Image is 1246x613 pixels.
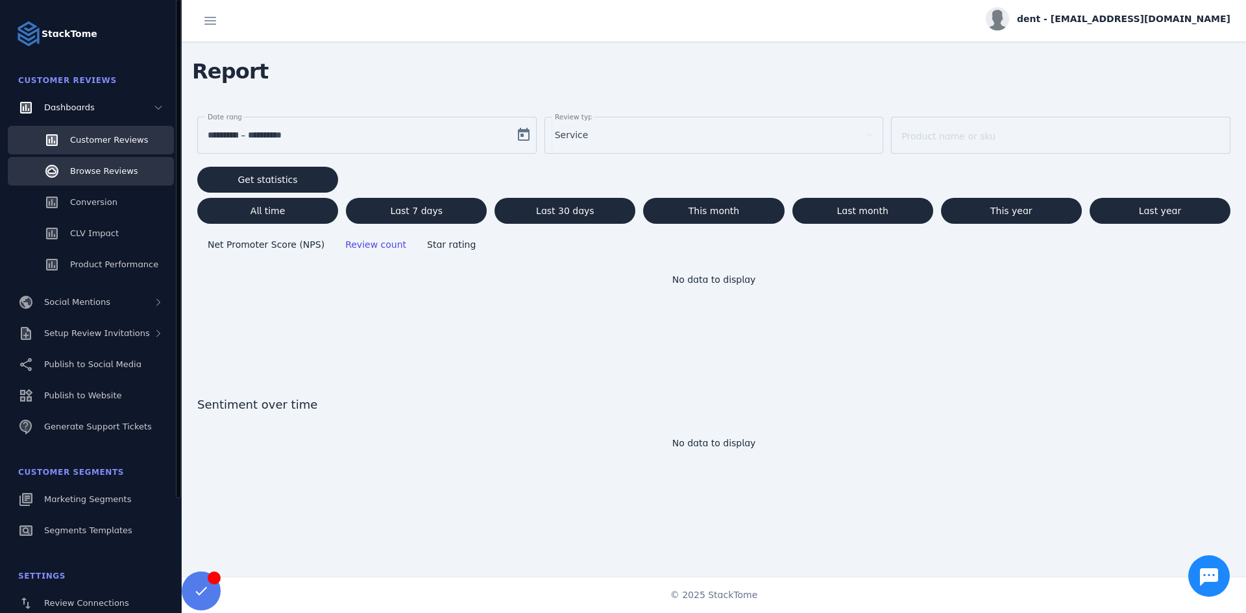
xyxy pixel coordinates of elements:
[238,175,298,184] span: Get statistics
[8,126,174,154] a: Customer Reviews
[70,259,158,269] span: Product Performance
[241,127,245,143] span: –
[70,228,119,238] span: CLV Impact
[44,359,141,369] span: Publish to Social Media
[208,113,246,121] mat-label: Date range
[427,239,476,250] span: Star rating
[986,7,1230,30] button: dent - [EMAIL_ADDRESS][DOMAIN_NAME]
[8,381,174,410] a: Publish to Website
[44,102,95,112] span: Dashboards
[70,135,148,145] span: Customer Reviews
[990,206,1032,215] span: This year
[390,206,443,215] span: Last 7 days
[208,239,324,250] span: Net Promoter Score (NPS)
[555,113,596,121] mat-label: Review type
[42,27,97,41] strong: StackTome
[1139,206,1181,215] span: Last year
[901,131,996,141] mat-label: Product name or sku
[250,206,285,215] span: All time
[941,198,1082,224] button: This year
[18,76,117,85] span: Customer Reviews
[44,328,150,338] span: Setup Review Invitations
[555,127,589,143] span: Service
[197,167,338,193] button: Get statistics
[182,51,279,92] span: Report
[837,206,888,215] span: Last month
[792,198,933,224] button: Last month
[44,297,110,307] span: Social Mentions
[18,468,124,477] span: Customer Segments
[8,413,174,441] a: Generate Support Tickets
[44,391,121,400] span: Publish to Website
[536,206,594,215] span: Last 30 days
[8,188,174,217] a: Conversion
[511,122,537,148] button: Open calendar
[8,157,174,186] a: Browse Reviews
[1090,198,1230,224] button: Last year
[197,198,338,224] button: All time
[197,396,1230,413] span: Sentiment over time
[689,206,740,215] span: This month
[672,438,756,448] span: No data to display
[672,274,756,285] span: No data to display
[70,197,117,207] span: Conversion
[44,525,132,535] span: Segments Templates
[670,588,758,602] span: © 2025 StackTome
[44,494,131,504] span: Marketing Segments
[345,239,406,250] span: Review count
[986,7,1009,30] img: profile.jpg
[495,198,635,224] button: Last 30 days
[44,422,152,431] span: Generate Support Tickets
[643,198,784,224] button: This month
[8,516,174,545] a: Segments Templates
[8,219,174,248] a: CLV Impact
[8,350,174,379] a: Publish to Social Media
[8,250,174,279] a: Product Performance
[70,166,138,176] span: Browse Reviews
[18,571,66,581] span: Settings
[8,485,174,514] a: Marketing Segments
[44,598,129,608] span: Review Connections
[346,198,487,224] button: Last 7 days
[16,21,42,47] img: Logo image
[1017,12,1230,26] span: dent - [EMAIL_ADDRESS][DOMAIN_NAME]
